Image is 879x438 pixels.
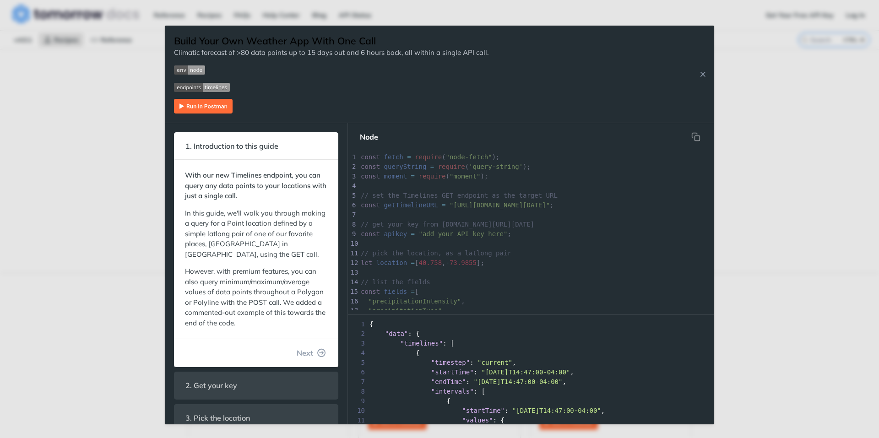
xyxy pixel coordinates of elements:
[348,306,357,316] div: 17
[400,340,443,347] span: "timelines"
[361,297,465,305] span: ,
[289,344,333,362] button: Next
[469,163,523,170] span: 'query-string'
[348,319,714,329] div: {
[348,239,357,249] div: 10
[418,230,507,238] span: "add your API key here"
[348,200,357,210] div: 6
[348,297,357,306] div: 16
[348,329,714,339] div: : {
[361,230,380,238] span: const
[361,259,484,266] span: [ , ];
[438,163,465,170] span: require
[174,101,233,110] a: Expand image
[174,132,338,367] section: 1. Introduction to this guideWith our new Timelines endpoint, you can query any data points to yo...
[407,153,411,161] span: =
[361,192,558,199] span: // set the Timelines GET endpoint as the target URL
[384,288,407,295] span: fields
[361,288,419,295] span: [
[348,396,368,406] span: 9
[348,172,357,181] div: 3
[361,259,372,266] span: let
[174,48,488,58] p: Climatic forecast of >80 data points up to 15 days out and 6 hours back, all within a single API ...
[348,368,368,377] span: 6
[450,173,480,180] span: "moment"
[348,348,368,358] span: 4
[361,173,380,180] span: const
[431,378,466,385] span: "endTime"
[361,153,380,161] span: const
[450,201,550,209] span: "[URL][DOMAIN_NAME][DATE]"
[348,268,357,277] div: 13
[446,259,450,266] span: -
[348,319,368,329] span: 1
[348,191,357,200] div: 5
[348,377,368,387] span: 7
[696,70,710,79] button: Close Recipe
[477,359,512,366] span: "current"
[691,132,700,141] svg: hidden
[430,163,434,170] span: =
[348,220,357,229] div: 8
[361,163,380,170] span: const
[348,406,368,416] span: 10
[174,99,233,114] img: Run in Postman
[474,378,563,385] span: "[DATE]T14:47:00-04:00"
[462,407,505,414] span: "startTime"
[361,288,380,295] span: const
[418,173,445,180] span: require
[348,249,357,258] div: 11
[415,153,442,161] span: require
[418,259,442,266] span: 40.758
[348,358,368,368] span: 5
[369,307,442,314] span: "precipitationType"
[384,230,407,238] span: apikey
[185,171,326,200] strong: With our new Timelines endpoint, you can query any data points to your locations with just a sing...
[174,65,205,75] img: env
[431,359,470,366] span: "timestep"
[361,307,446,314] span: ,
[185,208,327,260] p: In this guide, we'll walk you through making a query for a Point location defined by a simple lat...
[348,358,714,368] div: : ,
[174,83,230,92] img: endpoint
[411,173,415,180] span: =
[361,230,511,238] span: ;
[297,347,313,358] span: Next
[348,416,368,425] span: 11
[348,329,368,339] span: 2
[446,153,492,161] span: "node-fetch"
[411,288,415,295] span: =
[348,277,357,287] div: 14
[348,162,357,172] div: 2
[348,229,357,239] div: 9
[431,368,474,376] span: "startTime"
[384,173,407,180] span: moment
[348,406,714,416] div: : ,
[361,201,380,209] span: const
[348,339,714,348] div: : [
[385,330,408,337] span: "data"
[179,137,285,155] span: 1. Introduction to this guide
[361,173,488,180] span: ( );
[185,266,327,328] p: However, with premium features, you can also query minimum/maximum/average values of data points ...
[174,35,488,48] h1: Build Your Own Weather App With One Call
[348,348,714,358] div: {
[348,396,714,406] div: {
[481,368,570,376] span: "[DATE]T14:47:00-04:00"
[348,387,714,396] div: : [
[361,221,534,228] span: // get your key from [DOMAIN_NAME][URL][DATE]
[384,153,403,161] span: fetch
[174,372,338,400] section: 2. Get your key
[361,163,531,170] span: ( );
[450,259,477,266] span: 73.9855
[348,210,357,220] div: 7
[348,416,714,425] div: : {
[348,339,368,348] span: 3
[179,409,256,427] span: 3. Pick the location
[353,128,385,146] button: Node
[369,297,461,305] span: "precipitationIntensity"
[348,181,357,191] div: 4
[384,201,438,209] span: getTimelineURL
[376,259,407,266] span: location
[361,201,554,209] span: ;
